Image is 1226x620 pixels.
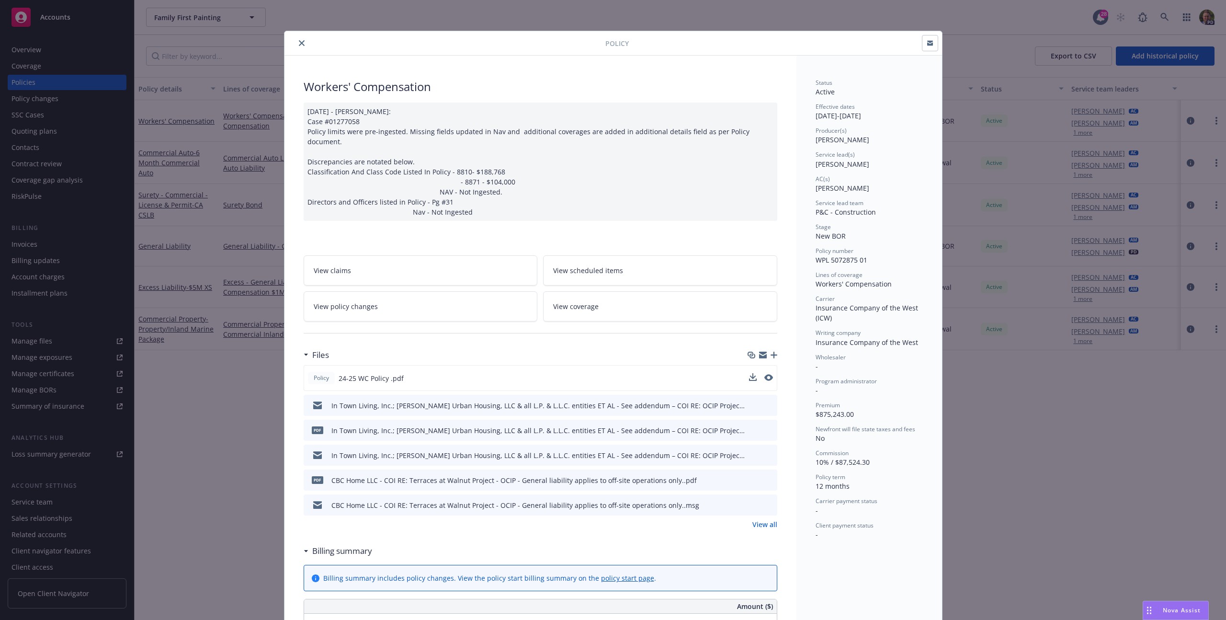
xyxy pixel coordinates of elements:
[816,247,853,255] span: Policy number
[816,150,855,159] span: Service lead(s)
[737,601,773,611] span: Amount ($)
[816,231,846,241] span: New BOR
[816,338,918,347] span: Insurance Company of the West
[749,373,757,383] button: download file
[312,426,323,434] span: pdf
[816,530,818,539] span: -
[296,37,307,49] button: close
[816,303,920,322] span: Insurance Company of the West (ICW)
[816,497,877,505] span: Carrier payment status
[312,349,329,361] h3: Files
[816,434,825,443] span: No
[816,103,855,111] span: Effective dates
[816,386,818,395] span: -
[765,475,773,485] button: preview file
[816,207,876,217] span: P&C - Construction
[816,362,818,371] span: -
[331,401,746,411] div: In Town Living, Inc.; [PERSON_NAME] Urban Housing, LLC & all L.P. & L.L.C. entities ET AL - See a...
[749,373,757,381] button: download file
[749,425,757,436] button: download file
[816,473,845,481] span: Policy term
[331,450,746,460] div: In Town Living, Inc.; [PERSON_NAME] Urban Housing, LLC & all L.P. & L.L.C. entities ET AL - See a...
[312,545,372,557] h3: Billing summary
[605,38,629,48] span: Policy
[816,199,863,207] span: Service lead team
[1163,606,1201,614] span: Nova Assist
[816,449,849,457] span: Commission
[304,291,538,321] a: View policy changes
[816,87,835,96] span: Active
[816,410,854,419] span: $875,243.00
[816,223,831,231] span: Stage
[331,475,697,485] div: CBC Home LLC - COI RE: Terraces at Walnut Project - OCIP - General liability applies to off-site ...
[1143,601,1209,620] button: Nova Assist
[816,271,863,279] span: Lines of coverage
[816,175,830,183] span: AC(s)
[749,475,757,485] button: download file
[816,184,869,193] span: [PERSON_NAME]
[765,500,773,510] button: preview file
[314,265,351,276] span: View claims
[816,458,870,467] span: 10% / $87,524.30
[749,401,757,411] button: download file
[816,135,869,144] span: [PERSON_NAME]
[553,301,599,311] span: View coverage
[764,374,773,381] button: preview file
[816,353,846,361] span: Wholesaler
[331,425,746,436] div: In Town Living, Inc.; [PERSON_NAME] Urban Housing, LLC & all L.P. & L.L.C. entities ET AL - See a...
[752,519,777,529] a: View all
[331,500,699,510] div: CBC Home LLC - COI RE: Terraces at Walnut Project - OCIP - General liability applies to off-site ...
[749,450,757,460] button: download file
[339,373,404,383] span: 24-25 WC Policy .pdf
[816,255,867,264] span: WPL 5072875 01
[816,521,874,529] span: Client payment status
[543,255,777,286] a: View scheduled items
[1143,601,1155,620] div: Drag to move
[323,573,656,583] div: Billing summary includes policy changes. View the policy start billing summary on the .
[816,377,877,385] span: Program administrator
[543,291,777,321] a: View coverage
[765,450,773,460] button: preview file
[764,373,773,383] button: preview file
[601,574,654,583] a: policy start page
[304,79,777,95] div: Workers' Compensation
[304,349,329,361] div: Files
[816,482,850,491] span: 12 months
[816,160,869,169] span: [PERSON_NAME]
[816,103,923,121] div: [DATE] - [DATE]
[304,545,372,557] div: Billing summary
[765,401,773,411] button: preview file
[816,329,861,337] span: Writing company
[816,279,892,288] span: Workers' Compensation
[816,425,915,433] span: Newfront will file state taxes and fees
[816,295,835,303] span: Carrier
[553,265,623,276] span: View scheduled items
[312,374,331,382] span: Policy
[816,506,818,515] span: -
[816,126,847,135] span: Producer(s)
[749,500,757,510] button: download file
[816,79,832,87] span: Status
[304,255,538,286] a: View claims
[314,301,378,311] span: View policy changes
[304,103,777,221] div: [DATE] - [PERSON_NAME]: Case #01277058 Policy limits were pre-ingested. Missing fields updated in...
[816,401,840,409] span: Premium
[765,425,773,436] button: preview file
[312,476,323,483] span: pdf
